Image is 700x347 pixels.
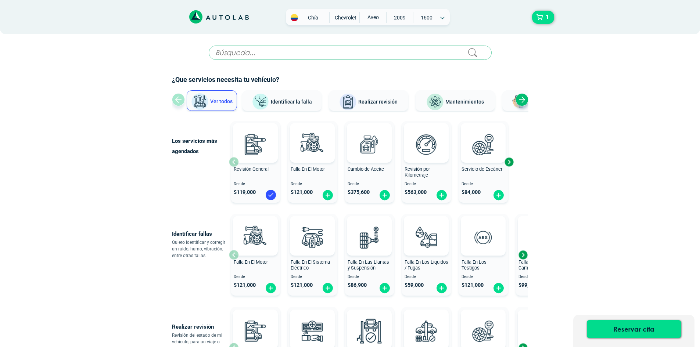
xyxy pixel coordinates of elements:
img: AD0BCuuxAAAAAElFTkSuQmCC [472,124,494,147]
span: $ 121,000 [234,282,256,288]
div: Next slide [503,156,514,167]
img: Identificar la falla [252,93,269,111]
span: Falla En Las Llantas y Suspensión [348,259,389,271]
img: revision_tecno_mecanica-v3.svg [410,315,442,347]
img: escaner-v3.svg [467,128,499,160]
button: Servicio de Escáner Desde $84,000 [459,121,508,203]
img: Ver todos [191,93,209,111]
div: Next slide [516,93,528,106]
button: Reservar cita [587,320,681,338]
img: diagnostic_gota-de-sangre-v3.svg [410,221,442,253]
button: Falla En Los Liquidos / Fugas Desde $59,000 [402,214,451,296]
button: Mantenimientos [416,90,495,111]
span: Falla En El Motor [291,166,325,172]
img: fi_plus-circle2.svg [493,189,505,201]
img: fi_plus-circle2.svg [379,189,391,201]
span: $ 99,000 [518,282,538,288]
img: diagnostic_suspension-v3.svg [353,221,385,253]
span: $ 563,000 [405,189,427,195]
span: Desde [462,275,505,279]
span: Desde [234,275,277,279]
span: Mantenimientos [445,99,484,105]
img: cambio_de_aceite-v3.svg [353,128,385,160]
img: blue-check.svg [265,189,277,201]
span: Cambio de Aceite [348,166,384,172]
img: AD0BCuuxAAAAAElFTkSuQmCC [472,217,494,239]
button: 1 [532,11,554,24]
img: fi_plus-circle2.svg [379,282,391,294]
span: Identificar la falla [271,98,312,104]
p: Los servicios más agendados [172,136,229,156]
img: cambio_bateria-v3.svg [524,315,556,347]
button: Falla En Las Llantas y Suspensión Desde $86,900 [345,214,394,296]
span: 1 [544,11,551,24]
p: Quiero identificar y corregir un ruido, humo, vibración, entre otras fallas. [172,239,229,259]
img: diagnostic_diagnostic_abs-v3.svg [467,221,499,253]
img: peritaje-v3.svg [353,315,385,347]
img: revision_general-v3.svg [239,128,272,160]
img: diagnostic_engine-v3.svg [239,221,272,253]
button: Ver todos [187,90,237,111]
span: Servicio de Escáner [462,166,502,172]
span: $ 84,000 [462,189,481,195]
span: Chía [300,14,326,21]
h2: ¿Que servicios necesita tu vehículo? [172,75,528,84]
img: AD0BCuuxAAAAAElFTkSuQmCC [301,311,323,333]
span: Ver todos [210,98,233,104]
img: escaner-v3.svg [467,315,499,347]
input: Búsqueda... [209,46,492,60]
span: Desde [405,182,448,187]
button: Revisión por Kilometraje Desde $563,000 [402,121,451,203]
button: Realizar revisión [329,90,408,111]
img: AD0BCuuxAAAAAElFTkSuQmCC [358,124,380,147]
span: $ 119,000 [234,189,256,195]
img: AD0BCuuxAAAAAElFTkSuQmCC [301,217,323,239]
div: Next slide [517,249,528,260]
button: Identificar la falla [242,90,322,111]
span: AVEO [360,12,386,22]
img: AD0BCuuxAAAAAElFTkSuQmCC [244,217,266,239]
img: Mantenimientos [426,93,444,111]
img: AD0BCuuxAAAAAElFTkSuQmCC [415,217,437,239]
span: 1600 [413,12,439,23]
img: AD0BCuuxAAAAAElFTkSuQmCC [301,124,323,147]
img: aire_acondicionado-v3.svg [296,315,329,347]
span: Desde [348,182,391,187]
span: $ 121,000 [291,189,313,195]
img: fi_plus-circle2.svg [322,189,334,201]
span: Revisión General [234,166,269,172]
span: Desde [462,182,505,187]
span: Falla En La Caja de Cambio [518,259,557,271]
span: Falla En El Motor [234,259,268,265]
img: fi_plus-circle2.svg [436,189,448,201]
img: AD0BCuuxAAAAAElFTkSuQmCC [358,217,380,239]
span: Desde [291,275,334,279]
img: AD0BCuuxAAAAAElFTkSuQmCC [415,311,437,333]
img: revision_general-v3.svg [239,315,272,347]
span: $ 375,600 [348,189,370,195]
span: Falla En Los Testigos [462,259,487,271]
img: AD0BCuuxAAAAAElFTkSuQmCC [244,311,266,333]
img: Latonería y Pintura [510,93,528,111]
span: Realizar revisión [358,99,398,105]
img: Flag of COLOMBIA [291,14,298,21]
button: Cambio de Aceite Desde $375,600 [345,121,394,203]
span: 2009 [387,12,413,23]
img: AD0BCuuxAAAAAElFTkSuQmCC [358,311,380,333]
img: diagnostic_bombilla-v3.svg [296,221,329,253]
img: diagnostic_engine-v3.svg [296,128,329,160]
span: Falla En El Sistema Eléctrico [291,259,330,271]
span: Desde [405,275,448,279]
span: Desde [348,275,391,279]
span: Desde [291,182,334,187]
p: Identificar fallas [172,229,229,239]
span: $ 121,000 [462,282,484,288]
img: fi_plus-circle2.svg [322,282,334,294]
img: AD0BCuuxAAAAAElFTkSuQmCC [244,124,266,147]
img: revision_por_kilometraje-v3.svg [410,128,442,160]
img: diagnostic_caja-de-cambios-v3.svg [524,221,556,253]
span: $ 59,000 [405,282,424,288]
button: Falla En Los Testigos Desde $121,000 [459,214,508,296]
span: Desde [518,275,562,279]
img: Realizar revisión [339,93,357,111]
